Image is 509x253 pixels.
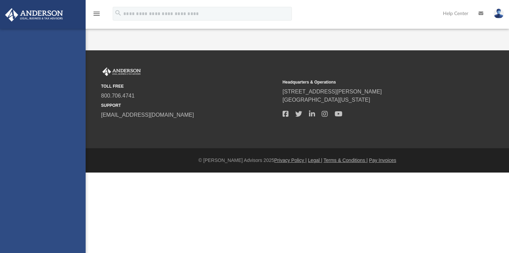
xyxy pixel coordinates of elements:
a: menu [92,13,101,18]
a: [EMAIL_ADDRESS][DOMAIN_NAME] [101,112,194,118]
small: TOLL FREE [101,83,278,89]
img: User Pic [494,9,504,18]
small: SUPPORT [101,102,278,109]
a: [GEOGRAPHIC_DATA][US_STATE] [283,97,370,103]
a: Privacy Policy | [274,157,307,163]
i: search [114,9,122,17]
a: Legal | [308,157,322,163]
a: [STREET_ADDRESS][PERSON_NAME] [283,89,382,94]
small: Headquarters & Operations [283,79,459,85]
a: Terms & Conditions | [324,157,368,163]
div: © [PERSON_NAME] Advisors 2025 [86,157,509,164]
a: Pay Invoices [369,157,396,163]
i: menu [92,10,101,18]
a: 800.706.4741 [101,93,135,99]
img: Anderson Advisors Platinum Portal [3,8,65,22]
img: Anderson Advisors Platinum Portal [101,67,142,76]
